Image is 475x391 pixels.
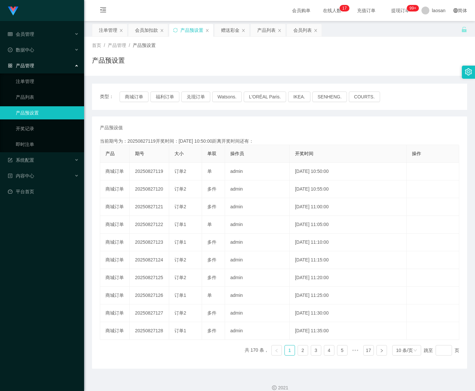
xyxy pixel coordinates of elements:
[16,106,79,119] a: 产品预设置
[174,186,186,192] span: 订单2
[16,138,79,151] a: 即时注单
[396,345,413,355] div: 10 条/页
[8,158,12,162] i: 图标: form
[100,322,130,340] td: 商城订单
[8,157,34,163] span: 系统配置
[104,43,105,48] span: /
[207,293,212,298] span: 单
[180,24,203,36] div: 产品预设置
[225,216,290,234] td: admin
[16,75,79,88] a: 注单管理
[311,345,321,355] a: 3
[225,198,290,216] td: admin
[337,345,347,355] a: 5
[350,345,361,356] li: 向后 5 页
[465,68,472,75] i: 图标: setting
[290,251,407,269] td: [DATE] 11:15:00
[207,257,216,262] span: 多件
[364,345,373,355] a: 17
[174,293,186,298] span: 订单1
[8,7,18,16] img: logo.9652507e.png
[130,216,169,234] td: 20250827122
[135,24,158,36] div: 会员加扣款
[453,8,458,13] i: 图标: global
[407,5,419,11] sup: 975
[324,345,334,355] a: 4
[388,8,413,13] span: 提现订单
[174,328,186,333] span: 订单1
[284,345,295,356] li: 1
[320,8,345,13] span: 在线人数
[8,32,12,36] i: 图标: table
[174,257,186,262] span: 订单2
[225,163,290,180] td: admin
[100,269,130,287] td: 商城订单
[311,345,321,356] li: 3
[278,29,282,32] i: 图标: close
[100,234,130,251] td: 商城订单
[245,345,269,356] li: 共 170 条，
[100,138,459,145] div: 当前期号为：20250827119开奖时间：[DATE] 10:50:00距离开奖时间还有：
[225,304,290,322] td: admin
[130,287,169,304] td: 20250827126
[100,287,130,304] td: 商城订单
[342,5,345,11] p: 1
[92,43,101,48] span: 首页
[130,251,169,269] td: 20250827124
[100,304,130,322] td: 商城订单
[100,124,123,131] span: 产品预设值
[100,198,130,216] td: 商城订单
[130,163,169,180] td: 20250827119
[241,29,245,32] i: 图标: close
[295,151,313,156] span: 开奖时间
[285,345,295,355] a: 1
[461,27,467,32] i: 图标: unlock
[8,48,12,52] i: 图标: check-circle-o
[257,24,276,36] div: 产品列表
[290,180,407,198] td: [DATE] 10:55:00
[290,198,407,216] td: [DATE] 11:00:00
[207,275,216,280] span: 多件
[340,5,349,11] sup: 17
[312,92,347,102] button: SENHENG.
[230,151,244,156] span: 操作员
[349,92,380,102] button: COURTS.
[174,310,186,316] span: 订单2
[129,43,130,48] span: /
[212,92,242,102] button: Watsons.
[376,345,387,356] li: 下一页
[337,345,348,356] li: 5
[130,304,169,322] td: 20250827127
[298,345,308,355] a: 2
[225,180,290,198] td: admin
[225,251,290,269] td: admin
[130,322,169,340] td: 20250827128
[290,163,407,180] td: [DATE] 10:50:00
[225,322,290,340] td: admin
[275,349,279,353] i: 图标: left
[298,345,308,356] li: 2
[174,275,186,280] span: 订单2
[271,345,282,356] li: 上一页
[324,345,334,356] li: 4
[130,234,169,251] td: 20250827123
[288,92,310,102] button: IKEA.
[293,24,312,36] div: 会员列表
[205,29,209,32] i: 图标: close
[100,163,130,180] td: 商城订单
[290,269,407,287] td: [DATE] 11:20:00
[207,169,212,174] span: 单
[119,29,123,32] i: 图标: close
[380,349,384,353] i: 图标: right
[160,29,164,32] i: 图标: close
[272,385,277,390] i: 图标: copyright
[314,29,318,32] i: 图标: close
[181,92,210,102] button: 兑现订单
[108,43,126,48] span: 产品管理
[16,91,79,104] a: 产品列表
[100,180,130,198] td: 商城订单
[174,151,184,156] span: 大小
[174,169,186,174] span: 订单2
[16,122,79,135] a: 开奖记录
[133,43,156,48] span: 产品预设置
